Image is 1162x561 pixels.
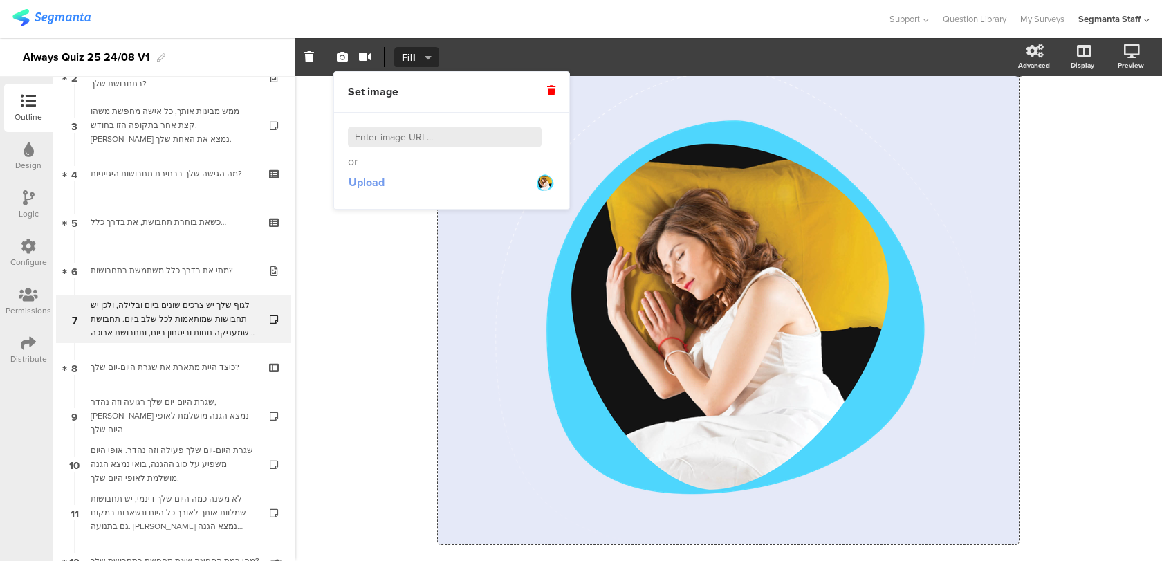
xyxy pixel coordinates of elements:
div: Distribute [10,353,47,365]
span: Fill [402,50,430,65]
a: 7 לגוף שלך יש צרכים שונים ביום ובלילה, ולכן יש תחבושות שמותאמות לכל שלב ביום. תחבושת שמעניקה נוחו... [56,295,291,343]
a: 9 שגרת היום-יום שלך רגועה וזה נהדר, [PERSON_NAME] נמצא הגנה מושלמת לאופי היום שלך. [56,392,291,440]
div: Permissions [6,304,51,317]
a: 10 שגרת היום-יום שלך פעילה וזה נהדר. אופי היום משפיע על סוג ההגנה, בואי נמצא הגנה מושלמת לאופי הי... [56,440,291,488]
div: Preview [1118,60,1144,71]
div: Logic [19,208,39,220]
span: Set image [348,84,398,100]
div: לא משנה כמה היום שלך דינמי, יש תחבושות שמלוות אותך לאורך כל היום ונשארות במקום גם בתנועה. בואי נמ... [91,492,256,533]
img: https%3A%2F%2Fd3qka8e8qzmug1.cloudfront.net%2Fquestion%2F06772951d9556ce56af2.png [535,172,555,193]
div: Outline [15,111,42,123]
div: Always Quiz 25 24/08 V1 [23,46,150,68]
div: Design [15,159,41,172]
button: Upload [348,170,385,195]
a: 5 כשאת בוחרת תחבושת, את בדרך כלל… [56,198,291,246]
button: Fill [394,47,439,68]
a: 6 מתי את בדרך כלל משתמשת בתחבושות? [56,246,291,295]
span: or [348,154,358,169]
a: 11 לא משנה כמה היום שלך דינמי, יש תחבושות שמלוות אותך לאורך כל היום ונשארות במקום גם בתנועה. [PER... [56,488,291,537]
span: Upload [349,174,385,190]
div: Advanced [1018,60,1050,71]
a: 2 ואם נרד לפרטים, מה בדיוק את מחפשת בתחבושת שלך? [56,53,291,101]
span: 2 [71,69,77,84]
span: 10 [69,457,80,472]
div: כיצד היית מתארת את שגרת היום-יום שלך? [91,360,256,374]
div: לגוף שלך יש צרכים שונים ביום ובלילה, ולכן יש תחבושות שמותאמות לכל שלב ביום. תחבושת שמעניקה נוחות ... [91,298,256,340]
span: 4 [71,166,77,181]
div: מתי את בדרך כלל משתמשת בתחבושות? [91,264,256,277]
span: 11 [71,505,79,520]
div: כשאת בוחרת תחבושת, את בדרך כלל… [91,215,256,229]
div: Display [1071,60,1094,71]
a: 8 כיצד היית מתארת את שגרת היום-יום שלך? [56,343,291,392]
div: מה הגישה שלך בבחירת תחבושות היגייניות? [91,167,256,181]
span: 9 [71,408,77,423]
div: שגרת היום-יום שלך פעילה וזה נהדר. אופי היום משפיע על סוג ההגנה, בואי נמצא הגנה מושלמת לאופי היום ... [91,443,256,485]
span: 6 [71,263,77,278]
span: 5 [71,214,77,230]
div: ממש מבינות אותך, כל אישה מחפשת משהו קצת אחר בתקופה הזו בחודש. בואי נמצא את האחת שלך. [91,104,256,146]
div: ואם נרד לפרטים, מה בדיוק את מחפשת בתחבושת שלך? [91,63,256,91]
div: Configure [10,256,47,268]
img: לגוף שלך יש צרכים שונים ביום ובלילה, ולכן יש תחבושות שמותאמות לכל שלב ביום. תחבושת שמעניקה נוחות ... [452,68,1005,544]
a: 3 ממש מבינות אותך, כל אישה מחפשת משהו קצת אחר בתקופה הזו בחודש. [PERSON_NAME] נמצא את האחת שלך. [56,101,291,149]
span: 3 [71,118,77,133]
span: Support [889,12,920,26]
a: 4 מה הגישה שלך בבחירת תחבושות היגייניות? [56,149,291,198]
input: Enter image URL... [348,127,542,147]
div: שגרת היום-יום שלך רגועה וזה נהדר, בואי נמצא הגנה מושלמת לאופי היום שלך. [91,395,256,436]
div: Segmanta Staff [1078,12,1141,26]
span: 7 [72,311,77,327]
span: 8 [71,360,77,375]
img: segmanta logo [12,9,91,26]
